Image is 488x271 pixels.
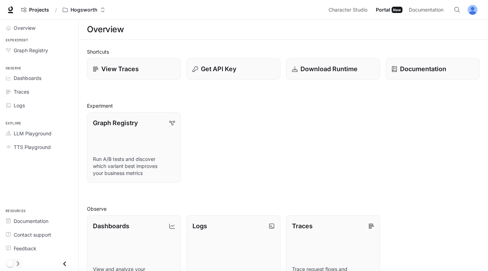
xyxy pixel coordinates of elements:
a: Character Studio [326,3,372,17]
span: LLM Playground [14,130,52,137]
button: Open Command Menu [450,3,464,17]
a: LLM Playground [3,127,75,140]
span: Feedback [14,245,36,252]
a: Contact support [3,229,75,241]
span: Traces [14,88,29,95]
span: Documentation [409,6,443,14]
p: Documentation [400,64,446,74]
a: Traces [3,86,75,98]
a: Graph RegistryRun A/B tests and discover which variant best improves your business metrics [87,112,181,183]
button: Get API Key [187,58,280,80]
p: Traces [292,221,313,231]
button: Open workspace menu [60,3,108,17]
p: Dashboards [93,221,129,231]
p: Logs [192,221,207,231]
span: Documentation [14,217,48,225]
a: Download Runtime [286,58,380,80]
p: Get API Key [201,64,236,74]
a: PortalNew [373,3,405,17]
p: Graph Registry [93,118,138,128]
p: Download Runtime [300,64,358,74]
div: / [52,6,60,14]
span: Character Studio [328,6,367,14]
a: Graph Registry [3,44,75,56]
a: View Traces [87,58,181,80]
span: Projects [29,7,49,13]
span: Logs [14,102,25,109]
span: Contact support [14,231,51,238]
h2: Observe [87,205,480,212]
a: Documentation [386,58,480,80]
p: Hogsworth [70,7,97,13]
p: Run A/B tests and discover which variant best improves your business metrics [93,156,175,177]
a: Documentation [406,3,449,17]
p: View Traces [101,64,139,74]
h1: Overview [87,22,124,36]
a: Documentation [3,215,75,227]
a: TTS Playground [3,141,75,153]
a: Logs [3,99,75,111]
img: User avatar [468,5,477,15]
h2: Shortcuts [87,48,480,55]
span: TTS Playground [14,143,51,151]
span: Overview [14,24,35,32]
span: Dark mode toggle [6,259,13,267]
a: Feedback [3,242,75,255]
a: Dashboards [3,72,75,84]
span: Graph Registry [14,47,48,54]
h2: Experiment [87,102,480,109]
button: User avatar [466,3,480,17]
button: Close drawer [57,257,73,271]
a: Go to projects [18,3,52,17]
span: Portal [376,6,390,14]
a: Overview [3,22,75,34]
div: New [392,7,402,13]
span: Dashboards [14,74,41,82]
